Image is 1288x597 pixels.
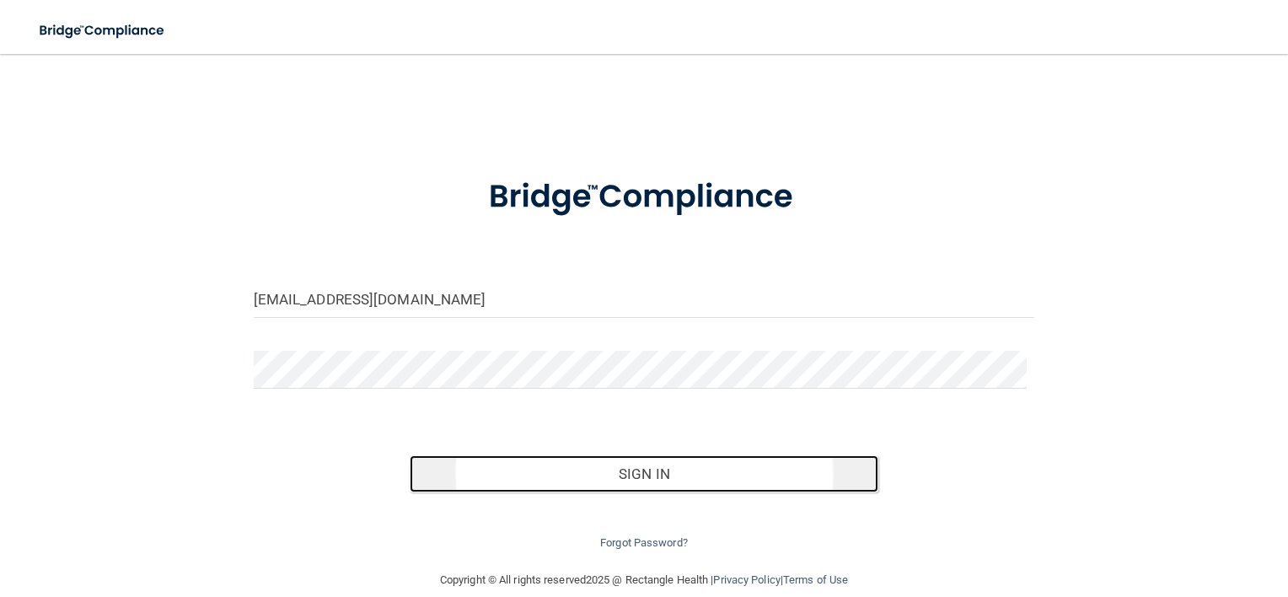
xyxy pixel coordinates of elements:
a: Terms of Use [783,573,848,586]
img: bridge_compliance_login_screen.278c3ca4.svg [455,155,833,239]
img: bridge_compliance_login_screen.278c3ca4.svg [25,13,180,48]
input: Email [254,280,1035,318]
a: Privacy Policy [713,573,780,586]
button: Sign In [410,455,878,492]
iframe: Drift Widget Chat Controller [997,505,1268,572]
a: Forgot Password? [600,536,688,549]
